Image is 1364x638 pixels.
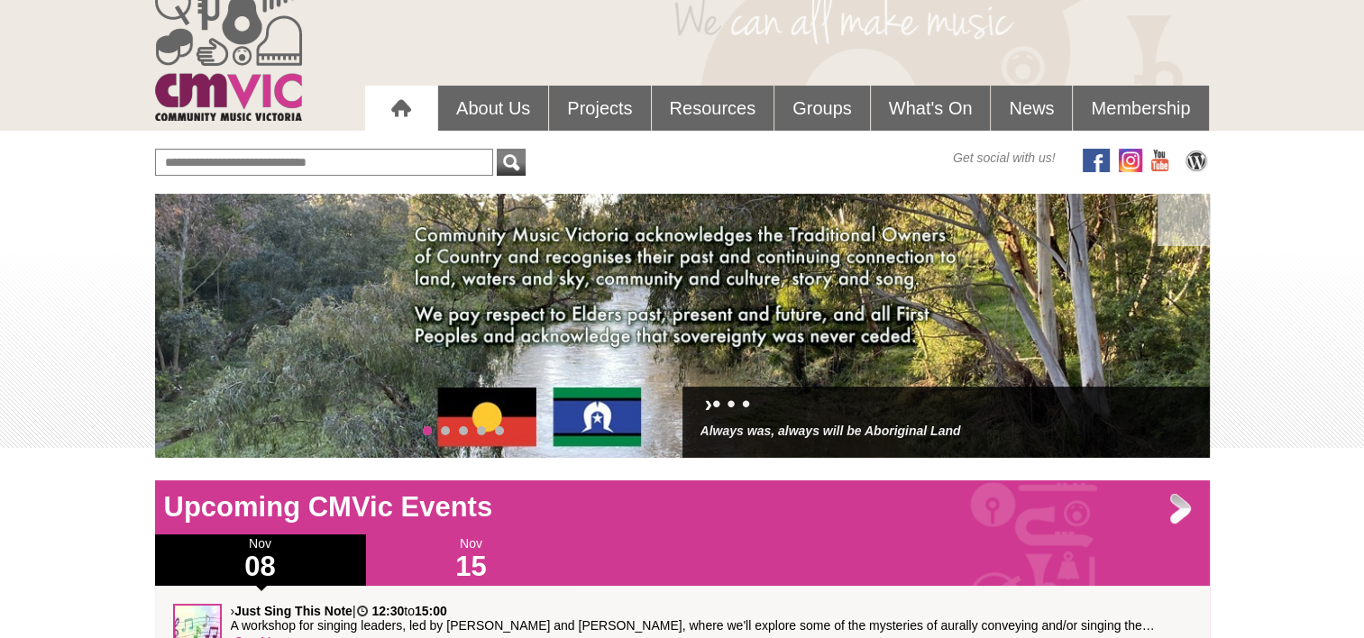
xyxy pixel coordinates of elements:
[371,604,404,618] strong: 12:30
[231,604,1192,633] p: › | to A workshop for singing leaders, led by [PERSON_NAME] and [PERSON_NAME], where we'll explor...
[991,86,1072,131] a: News
[155,489,1210,525] h1: Upcoming CMVic Events
[700,396,1192,422] h2: ›
[953,149,1056,167] span: Get social with us!
[155,534,366,586] div: Nov
[652,86,774,131] a: Resources
[1119,149,1142,172] img: icon-instagram.png
[549,86,650,131] a: Projects
[1073,86,1208,131] a: Membership
[415,604,447,618] strong: 15:00
[234,604,352,618] strong: Just Sing This Note
[155,552,366,581] h1: 08
[366,534,577,586] div: Nov
[366,552,577,581] h1: 15
[438,86,548,131] a: About Us
[774,86,870,131] a: Groups
[871,86,991,131] a: What's On
[712,390,750,417] a: • • •
[700,424,961,438] a: Always was, always will be Aboriginal Land
[1183,149,1210,172] img: CMVic Blog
